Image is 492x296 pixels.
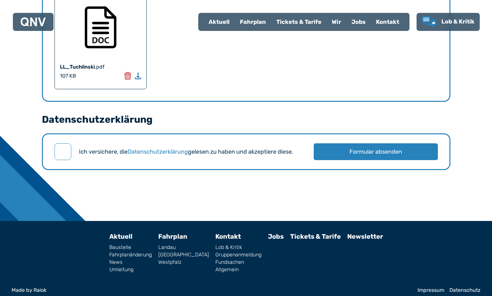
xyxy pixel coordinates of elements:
[215,245,261,250] a: Lob & Kritik
[158,252,209,257] a: [GEOGRAPHIC_DATA]
[109,260,152,265] a: News
[109,252,152,257] a: Fahrplanänderung
[158,233,187,240] a: Fahrplan
[449,288,480,293] a: Datenschutz
[422,16,475,28] a: Lob & Kritik
[215,233,241,240] a: Kontakt
[158,245,209,250] a: Landau
[314,143,438,160] button: Formular absenden
[60,63,95,71] div: LL_Tuchlinski
[235,14,271,30] a: Fahrplan
[371,14,404,30] a: Kontakt
[95,63,104,71] div: .pdf
[60,72,76,80] div: 107 KB
[327,14,346,30] a: Wir
[346,14,371,30] a: Jobs
[203,14,235,30] a: Aktuell
[290,233,341,240] a: Tickets & Tarife
[268,233,284,240] a: Jobs
[21,15,46,28] a: QNV Logo
[109,233,133,240] a: Aktuell
[21,17,46,26] img: QNV Logo
[347,233,383,240] a: Newsletter
[128,148,188,155] a: Datenschutzerklärung
[215,252,261,257] a: Gruppenanmeldung
[109,245,152,250] a: Baustelle
[85,6,116,48] img: Dokument
[109,267,152,272] a: Umleitung
[79,148,293,156] label: Ich versichere, die gelesen zu haben und akzeptiere diese.
[12,288,412,293] a: Made by Raiok
[135,73,141,78] a: Download
[158,260,209,265] a: Westpfalz
[42,115,153,124] legend: Datenschutzerklärung
[418,288,444,293] a: Impressum
[215,260,261,265] a: Fundsachen
[215,267,261,272] a: Allgemein
[441,18,475,25] span: Lob & Kritik
[271,14,327,30] a: Tickets & Tarife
